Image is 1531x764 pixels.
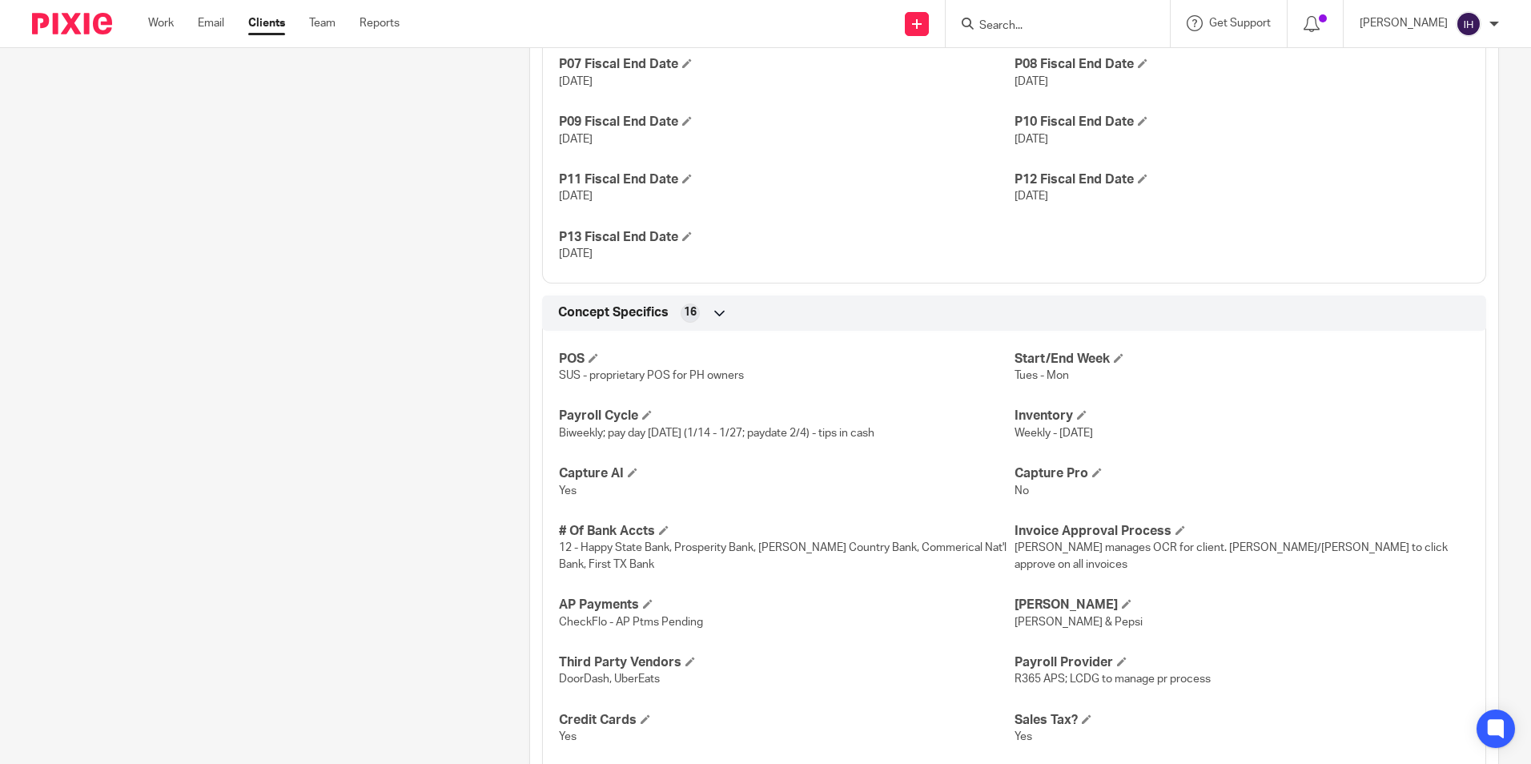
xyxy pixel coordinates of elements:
[1015,465,1469,482] h4: Capture Pro
[684,304,697,320] span: 16
[360,15,400,31] a: Reports
[1456,11,1481,37] img: svg%3E
[1015,485,1029,497] span: No
[559,428,874,439] span: Biweekly; pay day [DATE] (1/14 - 1/27; paydate 2/4) - tips in cash
[1015,523,1469,540] h4: Invoice Approval Process
[1015,76,1048,87] span: [DATE]
[559,731,577,742] span: Yes
[559,191,593,202] span: [DATE]
[309,15,336,31] a: Team
[559,134,593,145] span: [DATE]
[1015,712,1469,729] h4: Sales Tax?
[1015,351,1469,368] h4: Start/End Week
[559,56,1014,73] h4: P07 Fiscal End Date
[559,248,593,259] span: [DATE]
[559,171,1014,188] h4: P11 Fiscal End Date
[559,370,744,381] span: SUS - proprietary POS for PH owners
[559,485,577,497] span: Yes
[1209,18,1271,29] span: Get Support
[1015,191,1048,202] span: [DATE]
[1015,542,1448,569] span: [PERSON_NAME] manages OCR for client. [PERSON_NAME]/[PERSON_NAME] to click approve on all invoices
[1015,731,1032,742] span: Yes
[559,523,1014,540] h4: # Of Bank Accts
[1015,370,1069,381] span: Tues - Mon
[1015,56,1469,73] h4: P08 Fiscal End Date
[559,654,1014,671] h4: Third Party Vendors
[1015,134,1048,145] span: [DATE]
[558,304,669,321] span: Concept Specifics
[148,15,174,31] a: Work
[559,465,1014,482] h4: Capture AI
[1360,15,1448,31] p: [PERSON_NAME]
[1015,654,1469,671] h4: Payroll Provider
[198,15,224,31] a: Email
[1015,114,1469,131] h4: P10 Fiscal End Date
[248,15,285,31] a: Clients
[559,114,1014,131] h4: P09 Fiscal End Date
[32,13,112,34] img: Pixie
[559,674,660,685] span: DoorDash, UberEats
[559,408,1014,424] h4: Payroll Cycle
[1015,171,1469,188] h4: P12 Fiscal End Date
[1015,617,1143,628] span: [PERSON_NAME] & Pepsi
[1015,674,1211,685] span: R365 APS; LCDG to manage pr process
[1015,428,1093,439] span: Weekly - [DATE]
[1015,597,1469,613] h4: [PERSON_NAME]
[559,351,1014,368] h4: POS
[559,542,1007,569] span: 12 - Happy State Bank, Prosperity Bank, [PERSON_NAME] Country Bank, Commerical Nat'l Bank, First ...
[978,19,1122,34] input: Search
[559,617,703,628] span: CheckFlo - AP Ptms Pending
[559,712,1014,729] h4: Credit Cards
[559,229,1014,246] h4: P13 Fiscal End Date
[559,76,593,87] span: [DATE]
[1015,408,1469,424] h4: Inventory
[559,597,1014,613] h4: AP Payments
